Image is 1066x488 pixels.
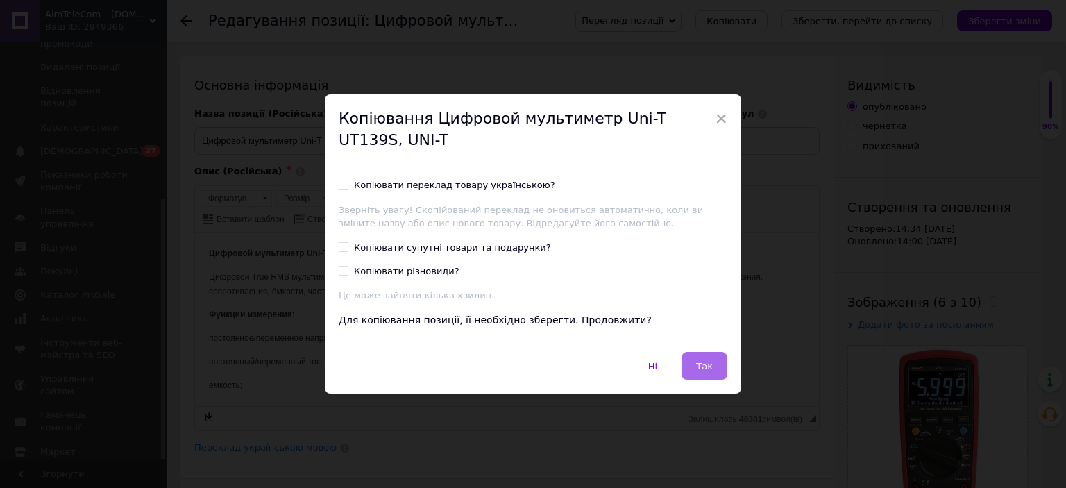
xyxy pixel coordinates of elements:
div: Копіювання Цифровой мультиметр Uni-T UT139S, UNI-T [325,94,741,166]
span: емкость; [14,148,47,158]
button: Так [682,352,727,380]
div: Копіювати переклад товару українською? [354,179,555,192]
strong: Функции измерения: [14,77,100,87]
span: постоянный/переменный ток; [14,124,128,134]
span: Це може зайняти кілька хвилин. [339,290,494,301]
button: Ні [634,352,672,380]
span: Цифровой True RMS мультиметр, предназначенный для измерения постоянного и переменного тока, посто... [14,40,568,64]
span: × [715,107,727,131]
div: Копіювати різновиди? [354,265,459,278]
span: Ні [648,361,657,371]
span: постоянное/переменное напряжение; [14,101,160,110]
span: сопротивление; [14,171,75,181]
strong: Цифровой мультиметр Uni-T UT139S, UNI-T [14,16,193,26]
div: Для копіювання позиції, її необхідно зберегти. Продовжити? [339,314,727,328]
span: Зверніть увагу! Скопійований переклад не оновиться автоматично, коли ви зміните назву або опис но... [339,205,703,229]
div: Копіювати супутні товари та подарунки? [354,242,551,254]
span: Так [696,361,713,371]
